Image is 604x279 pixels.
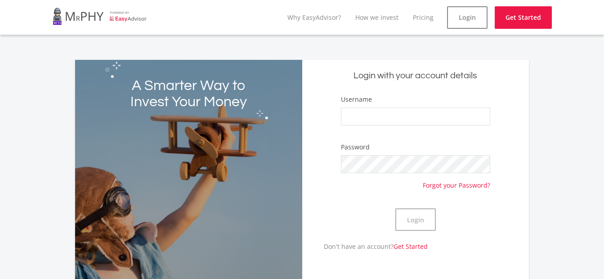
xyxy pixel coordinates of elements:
a: How we invest [355,13,398,22]
button: Login [395,208,436,231]
label: Password [341,143,370,152]
a: Pricing [413,13,434,22]
p: Don't have an account? [302,242,428,251]
a: Get Started [495,6,552,29]
label: Username [341,95,372,104]
h5: Login with your account details [309,70,522,82]
h2: A Smarter Way to Invest Your Money [121,78,257,110]
a: Login [447,6,488,29]
a: Forgot your Password? [423,173,490,190]
a: Why EasyAdvisor? [287,13,341,22]
a: Get Started [394,242,428,251]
